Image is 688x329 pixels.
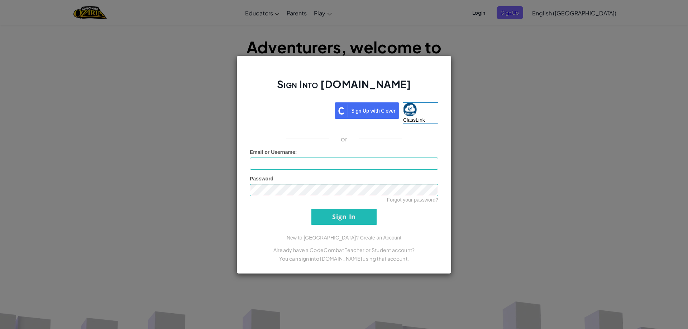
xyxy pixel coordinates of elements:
a: New to [GEOGRAPHIC_DATA]? Create an Account [287,235,401,241]
p: or [341,135,348,143]
img: clever_sso_button@2x.png [335,102,399,119]
iframe: Sign in with Google Button [246,102,335,117]
p: Already have a CodeCombat Teacher or Student account? [250,246,438,254]
span: Email or Username [250,149,295,155]
input: Sign In [311,209,377,225]
span: ClassLink [403,117,425,123]
h2: Sign Into [DOMAIN_NAME] [250,77,438,98]
a: Forgot your password? [387,197,438,203]
p: You can sign into [DOMAIN_NAME] using that account. [250,254,438,263]
label: : [250,149,297,156]
span: Password [250,176,273,182]
img: classlink-logo-small.png [403,103,417,116]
